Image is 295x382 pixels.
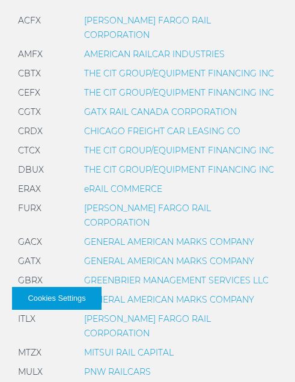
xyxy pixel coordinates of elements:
[84,49,225,60] a: AMERICAN RAILCAR INDUSTRIES
[18,15,41,26] span: ACFX
[84,275,269,286] a: GREENBRIER MANAGEMENT SERVICES LLC
[18,183,41,194] span: ERAX
[18,313,35,324] span: ITLX
[84,256,254,266] a: GENERAL AMERICAN MARKS COMPANY
[18,256,41,266] span: GATX
[84,366,151,377] a: PNW RAILCARS
[84,106,237,117] a: GATX RAIL CANADA CORPORATION
[84,347,174,358] a: MITSUI RAIL CAPITAL
[84,164,274,175] a: THE CIT GROUP/EQUIPMENT FINANCING INC
[18,366,43,377] span: MULX
[18,145,40,156] span: CTCX
[84,294,254,305] a: GENERAL AMERICAN MARKS COMPANY
[84,68,274,79] a: THE CIT GROUP/EQUIPMENT FINANCING INC
[18,49,43,60] span: AMFX
[18,236,42,247] span: GACX
[84,126,240,137] a: CHICAGO FREIGHT CAR LEASING CO
[18,164,44,175] span: DBUX
[18,203,41,214] span: FURX
[84,15,211,40] a: [PERSON_NAME] FARGO RAIL CORPORATION
[18,106,41,117] span: CGTX
[18,87,40,98] span: CEFX
[84,313,211,339] a: [PERSON_NAME] FARGO RAIL CORPORATION
[84,203,211,228] a: [PERSON_NAME] FARGO RAIL CORPORATION
[12,287,102,310] button: Cookies Settings
[18,68,41,79] span: CBTX
[18,275,43,286] span: GBRX
[18,347,41,358] span: MTZX
[84,236,254,247] a: GENERAL AMERICAN MARKS COMPANY
[18,126,43,137] span: CRDX
[84,87,274,98] a: THE CIT GROUP/EQUIPMENT FINANCING INC
[84,183,162,194] a: eRAIL COMMERCE
[84,145,274,156] a: THE CIT GROUP/EQUIPMENT FINANCING INC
